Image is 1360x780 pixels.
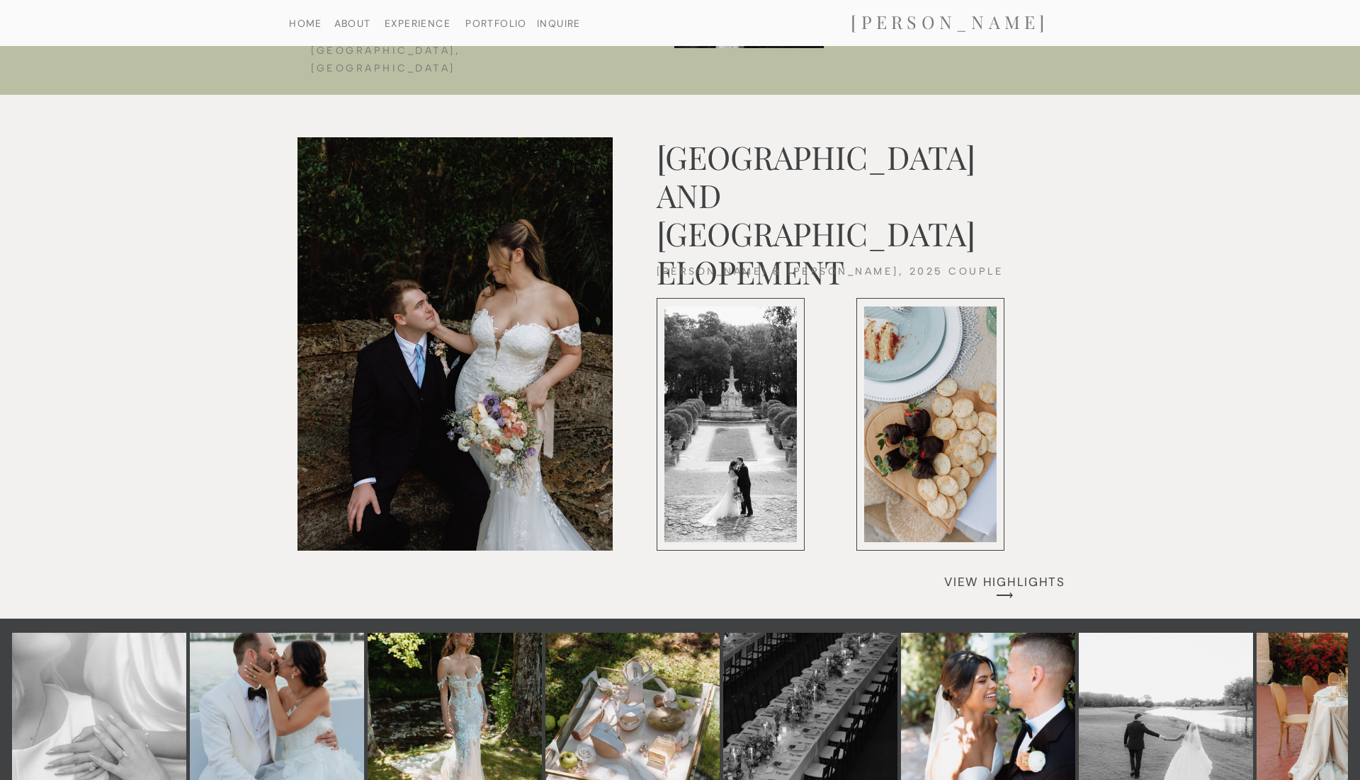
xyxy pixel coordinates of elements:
[934,575,1076,586] a: VIEW HIGHLIGHTS ⟶
[657,137,957,183] h1: [GEOGRAPHIC_DATA] AND [GEOGRAPHIC_DATA] ELOPEMENT
[460,18,533,28] a: PORTFOLIO
[807,11,1092,35] a: [PERSON_NAME]
[269,18,342,28] a: HOME
[533,18,585,28] a: INQUIRE
[316,18,389,28] a: ABOUT
[381,18,454,28] a: EXPERIENCE
[657,263,1028,316] h2: [PERSON_NAME] & [PERSON_NAME], 2025 COUPLE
